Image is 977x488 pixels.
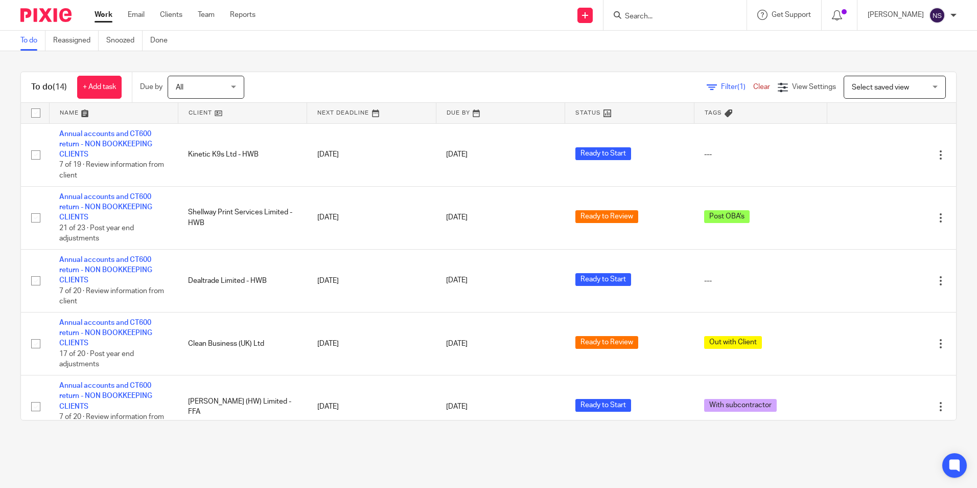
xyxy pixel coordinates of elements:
[575,336,638,349] span: Ready to Review
[31,82,67,93] h1: To do
[178,123,307,186] td: Kinetic K9s Ltd - HWB
[575,147,631,160] span: Ready to Start
[792,83,836,91] span: View Settings
[53,83,67,91] span: (14)
[59,130,152,159] a: Annual accounts and CT600 return - NON BOOKKEEPING CLIENTS
[624,12,716,21] input: Search
[178,312,307,375] td: Clean Business (UK) Ltd
[307,312,436,375] td: [DATE]
[59,256,152,284] a: Annual accounts and CT600 return - NON BOOKKEEPING CLIENTS
[95,10,112,20] a: Work
[230,10,255,20] a: Reports
[176,84,183,91] span: All
[446,277,468,284] span: [DATE]
[178,249,307,312] td: Dealtrade Limited - HWB
[128,10,145,20] a: Email
[307,186,436,249] td: [DATE]
[53,31,99,51] a: Reassigned
[77,76,122,99] a: + Add task
[704,210,750,223] span: Post OBA's
[307,123,436,186] td: [DATE]
[59,350,134,368] span: 17 of 20 · Post year end adjustments
[178,375,307,438] td: [PERSON_NAME] (HW) Limited - FFA
[753,83,770,91] a: Clear
[150,31,175,51] a: Done
[575,273,631,286] span: Ready to Start
[575,210,638,223] span: Ready to Review
[160,10,182,20] a: Clients
[704,276,817,286] div: ---
[704,399,777,412] span: With subcontractor
[307,249,436,312] td: [DATE]
[59,162,164,180] span: 7 of 19 · Review information from client
[20,31,45,51] a: To do
[772,11,811,18] span: Get Support
[446,403,468,410] span: [DATE]
[59,225,134,242] span: 21 of 23 · Post year end adjustments
[59,413,164,431] span: 7 of 20 · Review information from client
[852,84,909,91] span: Select saved view
[59,319,152,347] a: Annual accounts and CT600 return - NON BOOKKEEPING CLIENTS
[868,10,924,20] p: [PERSON_NAME]
[446,340,468,347] span: [DATE]
[705,110,722,116] span: Tags
[20,8,72,22] img: Pixie
[704,149,817,160] div: ---
[198,10,215,20] a: Team
[446,151,468,158] span: [DATE]
[929,7,945,24] img: svg%3E
[106,31,143,51] a: Snoozed
[737,83,746,91] span: (1)
[575,399,631,412] span: Ready to Start
[704,336,762,349] span: Out with Client
[59,382,152,410] a: Annual accounts and CT600 return - NON BOOKKEEPING CLIENTS
[140,82,162,92] p: Due by
[59,193,152,221] a: Annual accounts and CT600 return - NON BOOKKEEPING CLIENTS
[178,186,307,249] td: Shellway Print Services Limited - HWB
[59,287,164,305] span: 7 of 20 · Review information from client
[721,83,753,91] span: Filter
[307,375,436,438] td: [DATE]
[446,214,468,221] span: [DATE]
